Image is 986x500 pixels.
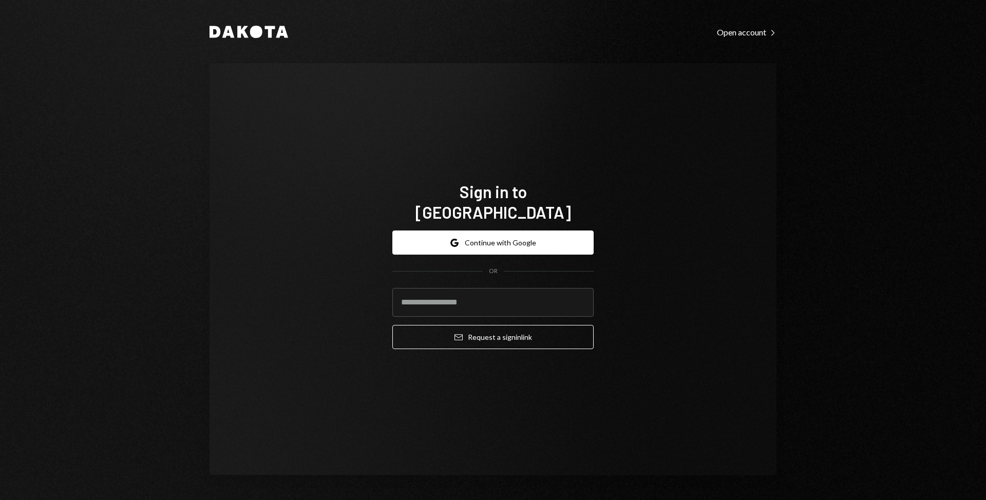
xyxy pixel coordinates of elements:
div: OR [489,267,498,276]
h1: Sign in to [GEOGRAPHIC_DATA] [392,181,594,222]
button: Continue with Google [392,230,594,255]
div: Open account [717,27,776,37]
button: Request a signinlink [392,325,594,349]
a: Open account [717,26,776,37]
